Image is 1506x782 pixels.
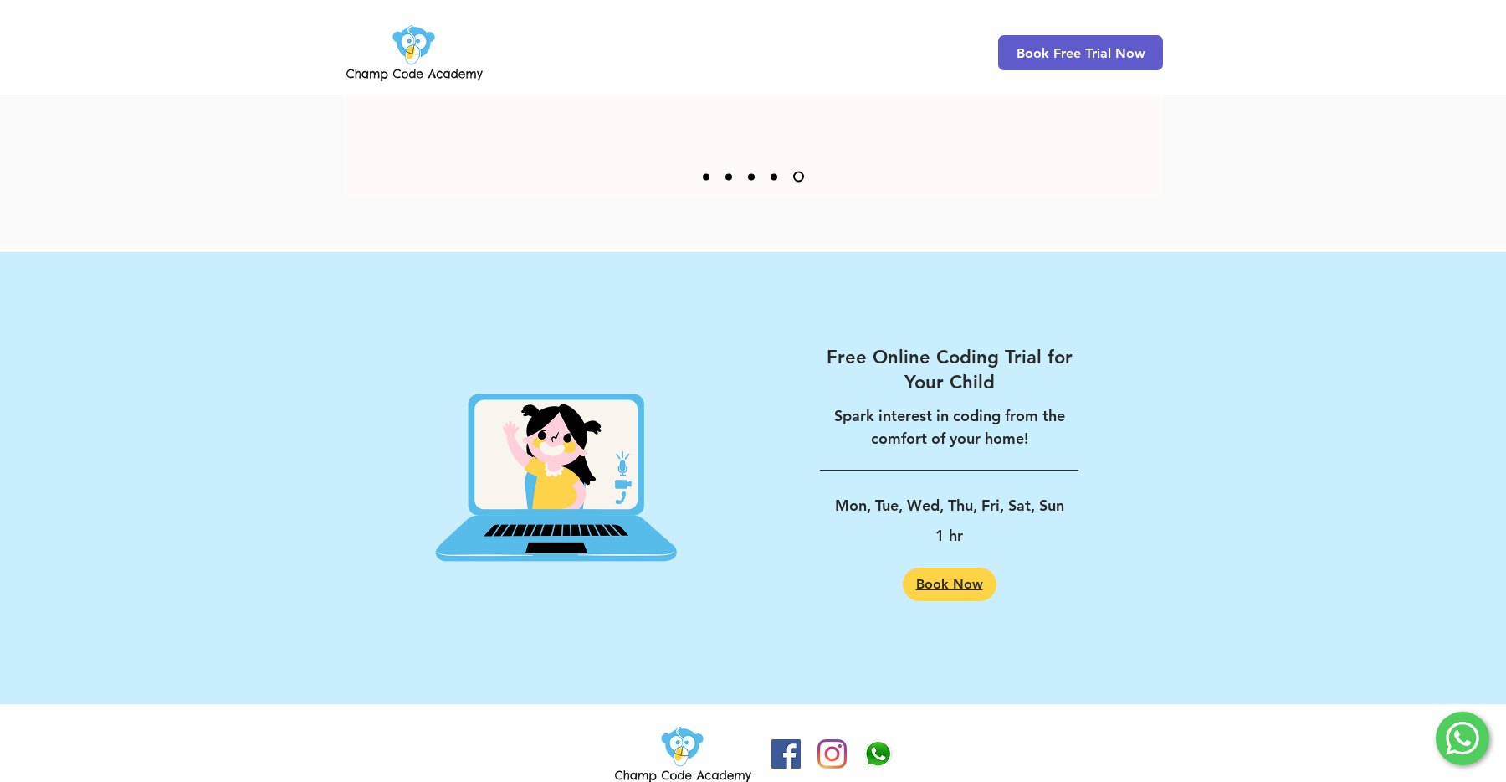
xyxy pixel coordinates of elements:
[1017,45,1145,61] span: Book Free Trial Now
[916,578,983,591] span: Book Now
[998,35,1163,70] a: Book Free Trial Now
[771,739,801,769] img: Facebook
[793,172,804,183] a: Slide 5
[863,739,893,769] img: Champ Code Academy WhatsApp
[820,521,1078,551] p: 1 hr
[903,568,996,601] a: Book Now
[820,491,1078,521] p: Mon, Tue, Wed, Thu, Fri, Sat, Sun
[771,173,777,180] a: Slide 4
[343,20,486,85] img: Champ Code Academy Logo PNG.png
[820,345,1078,394] a: Free Online Coding Trial for Your Child
[748,173,755,180] a: Slide 3
[820,404,1078,450] p: Spark interest in coding from the comfort of your home!
[694,172,812,183] nav: Slides
[817,739,847,769] img: Instagram
[703,173,709,180] a: Slide 1
[725,173,732,180] a: Slide 2
[771,739,893,769] ul: Social Bar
